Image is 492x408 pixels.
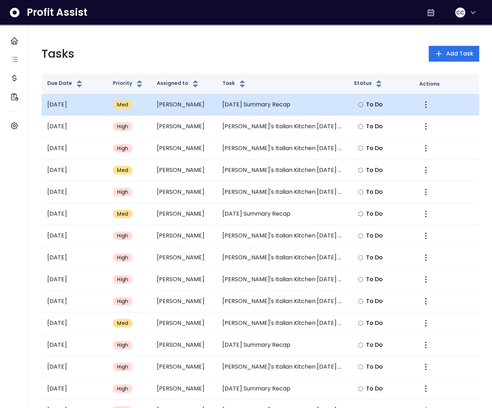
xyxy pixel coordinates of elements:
td: [PERSON_NAME] [151,291,216,312]
span: To Do [366,384,383,393]
button: Status [353,80,383,88]
button: More [419,382,432,395]
p: Tasks [42,45,74,62]
img: Not yet Started [358,298,363,304]
td: [DATE] [42,356,107,378]
button: More [419,142,432,155]
img: Not yet Started [358,102,363,107]
span: Profit Assist [27,6,87,19]
td: [PERSON_NAME]'s Italian Kitchen [DATE] Error: Significant Drop in Food Purchases [217,181,348,203]
img: Not yet Started [358,342,363,348]
img: Not yet Started [358,233,363,239]
button: Add Task [429,46,479,62]
td: [DATE] [42,247,107,269]
img: Not yet Started [358,124,363,129]
td: [PERSON_NAME] [151,94,216,116]
td: [PERSON_NAME]'s Italian Kitchen [DATE] Error: Missing Gas Expense [217,225,348,247]
button: More [419,164,432,177]
td: [PERSON_NAME] [151,247,216,269]
td: [PERSON_NAME] [151,312,216,334]
img: Not yet Started [358,145,363,151]
span: Med [117,320,128,327]
span: High [117,123,128,130]
span: High [117,254,128,261]
td: [DATE] [42,138,107,159]
button: More [419,207,432,220]
td: [PERSON_NAME] [151,138,216,159]
button: Assigned to [156,80,200,88]
td: [DATE] [42,203,107,225]
button: Due Date [47,80,84,88]
button: Priority [113,80,144,88]
td: [DATE] Summary Recap [217,94,348,116]
td: [PERSON_NAME] [151,116,216,138]
button: More [419,317,432,330]
span: To Do [366,363,383,371]
td: [DATE] [42,334,107,356]
td: [PERSON_NAME]'s Italian Kitchen [DATE] Error: Unusual Negative Value in Ask My Accountant [217,312,348,334]
span: High [117,385,128,392]
img: Not yet Started [358,189,363,195]
span: To Do [366,231,383,240]
th: Actions [414,74,479,94]
span: High [117,341,128,349]
td: [DATE] [42,312,107,334]
button: More [419,339,432,351]
span: High [117,188,128,196]
button: More [419,273,432,286]
td: [PERSON_NAME] [151,356,216,378]
span: To Do [366,188,383,196]
td: [PERSON_NAME] [151,225,216,247]
td: [PERSON_NAME]'s Italian Kitchen [DATE] Error: Missing Worker's Compensation Insurance [217,138,348,159]
span: To Do [366,341,383,349]
button: More [419,120,432,133]
button: Task [222,80,247,88]
td: [PERSON_NAME] [151,159,216,181]
td: [DATE] [42,159,107,181]
td: [PERSON_NAME] [151,378,216,400]
td: [DATE] [42,181,107,203]
td: [DATE] [42,116,107,138]
span: High [117,232,128,239]
span: To Do [366,210,383,218]
span: Med [117,210,128,217]
td: [PERSON_NAME] [151,181,216,203]
td: [DATE] [42,378,107,400]
td: [DATE] [42,291,107,312]
button: More [419,295,432,308]
td: [PERSON_NAME]'s Italian Kitchen [DATE] Error: Unusual Decrease in Contract Labor [217,116,348,138]
span: High [117,363,128,370]
td: [DATE] Summary Recap [217,203,348,225]
span: To Do [366,253,383,262]
img: Not yet Started [358,255,363,260]
span: To Do [366,122,383,131]
img: Not yet Started [358,167,363,173]
td: [PERSON_NAME]'s Italian Kitchen [DATE] Error: Significant Drop in Contract Labor [217,291,348,312]
td: [DATE] Summary Recap [217,378,348,400]
button: More [419,229,432,242]
img: Not yet Started [358,211,363,217]
td: [PERSON_NAME] [151,269,216,291]
img: Not yet Started [358,277,363,282]
button: More [419,186,432,198]
td: [DATE] [42,225,107,247]
span: CC [456,9,464,16]
td: [DATE] [42,94,107,116]
td: [PERSON_NAME]'s Italian Kitchen [DATE] Error: Missing Repairs & Maintenance [217,159,348,181]
td: [PERSON_NAME] [151,203,216,225]
button: More [419,98,432,111]
img: Not yet Started [358,320,363,326]
span: High [117,145,128,152]
button: More [419,251,432,264]
td: [PERSON_NAME]'s Italian Kitchen [DATE] Error: Significant Drop in Food Purchases [217,269,348,291]
span: Med [117,101,128,108]
td: [PERSON_NAME] [151,334,216,356]
img: Not yet Started [358,364,363,370]
td: [DATE] [42,269,107,291]
span: To Do [366,166,383,174]
td: [DATE] Summary Recap [217,334,348,356]
span: To Do [366,319,383,327]
span: To Do [366,100,383,109]
span: High [117,276,128,283]
span: High [117,298,128,305]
